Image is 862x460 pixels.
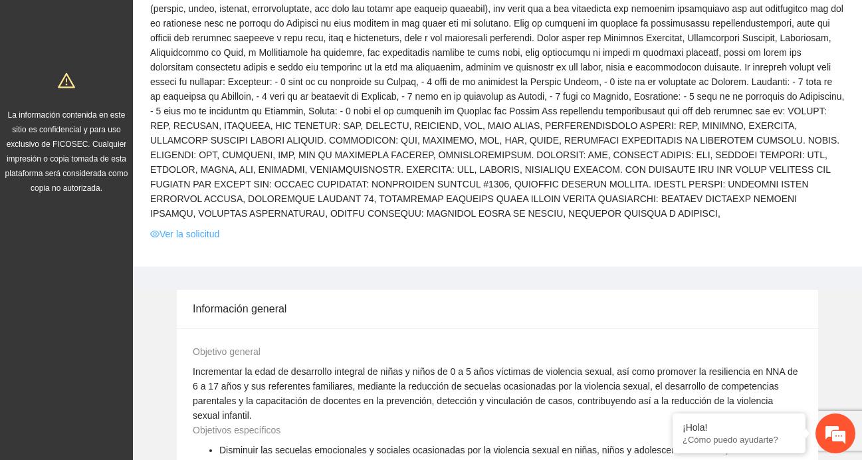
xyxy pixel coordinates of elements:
[7,313,253,360] textarea: Escriba su mensaje y pulse “Intro”
[77,152,183,287] span: Estamos en línea.
[193,366,798,421] span: Incrementar la edad de desarrollo integral de niñas y niños de 0 a 5 años víctimas de violencia s...
[683,422,796,433] div: ¡Hola!
[5,110,128,193] span: La información contenida en este sitio es confidencial y para uso exclusivo de FICOSEC. Cualquier...
[218,7,250,39] div: Minimizar ventana de chat en vivo
[58,72,75,89] span: warning
[193,290,802,328] div: Información general
[683,435,796,445] p: ¿Cómo puedo ayudarte?
[150,229,160,239] span: eye
[150,227,219,241] a: eyeVer la solicitud
[193,425,280,435] span: Objetivos específicos
[69,68,223,85] div: Chatee con nosotros ahora
[193,346,261,357] span: Objetivo general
